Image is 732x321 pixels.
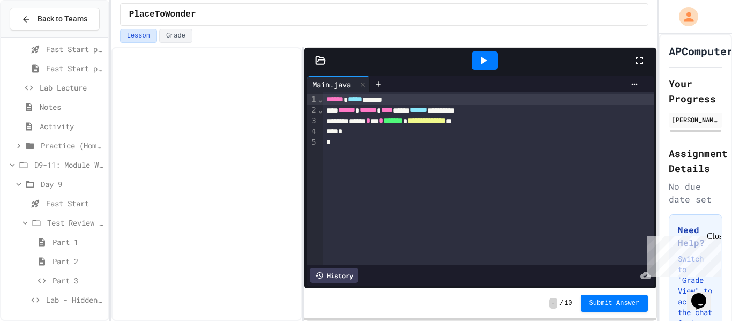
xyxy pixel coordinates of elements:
iframe: chat widget [687,278,721,310]
div: Chat with us now!Close [4,4,74,68]
h2: Your Progress [669,76,722,106]
span: Fold line [318,106,323,114]
button: Grade [159,29,192,43]
span: Test Review (35 mins) [47,217,104,228]
span: Submit Answer [589,299,640,308]
button: Lesson [120,29,157,43]
span: Fast Start [46,198,104,209]
div: 5 [307,137,318,148]
span: Part 1 [53,236,104,248]
div: Main.java [307,76,370,92]
span: D9-11: Module Wrap Up [34,159,104,170]
span: Lab Lecture [40,82,104,93]
span: - [549,298,557,309]
div: History [310,268,358,283]
span: Part 3 [53,275,104,286]
div: No due date set [669,180,722,206]
button: Back to Teams [10,8,100,31]
span: Day 9 [41,178,104,190]
span: Back to Teams [38,13,87,25]
span: PlaceToWonder [129,8,196,21]
span: Fast Start pt.2 [46,63,104,74]
div: 3 [307,116,318,126]
span: / [559,299,563,308]
span: Notes [40,101,104,113]
button: Submit Answer [581,295,648,312]
div: 4 [307,126,318,137]
h3: Need Help? [678,223,713,249]
div: [PERSON_NAME] [PERSON_NAME] [672,115,719,124]
div: Main.java [307,79,356,90]
iframe: chat widget [643,232,721,277]
h2: Assignment Details [669,146,722,176]
span: Part 2 [53,256,104,267]
span: Practice (Homework, if needed) [41,140,104,151]
span: Lab - Hidden Figures: Launch Weight Calculator [46,294,104,305]
span: Fold line [318,95,323,103]
div: 1 [307,94,318,105]
div: 2 [307,105,318,116]
span: Activity [40,121,104,132]
div: My Account [668,4,701,29]
span: Fast Start pt.1 [46,43,104,55]
span: 10 [564,299,572,308]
